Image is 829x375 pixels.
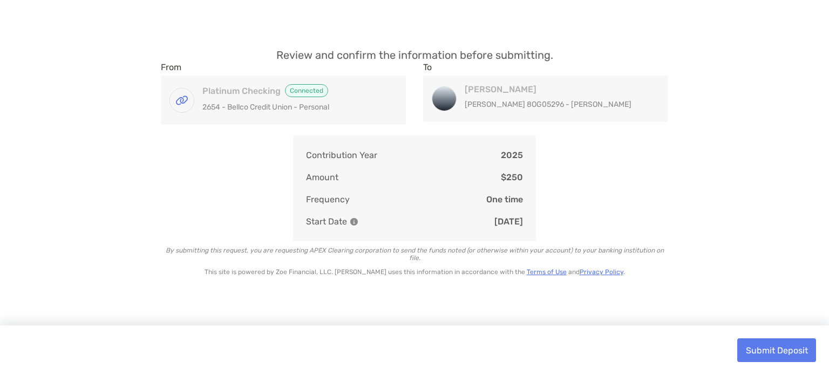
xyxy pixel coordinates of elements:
label: From [161,62,181,72]
p: [PERSON_NAME] 8OG05296 - [PERSON_NAME] [465,98,648,111]
p: Amount [306,171,338,184]
p: Review and confirm the information before submitting. [161,49,668,62]
h4: Platinum Checking [202,84,385,97]
span: Connected [285,84,328,97]
p: Start Date [306,215,358,228]
img: Information Icon [350,218,358,226]
p: Frequency [306,193,350,206]
img: Platinum Checking [170,88,194,112]
p: Contribution Year [306,148,377,162]
p: 2025 [501,148,523,162]
img: Roth IRA [432,87,456,111]
a: Terms of Use [527,268,567,276]
a: Privacy Policy [580,268,623,276]
p: This site is powered by Zoe Financial, LLC. [PERSON_NAME] uses this information in accordance wit... [161,268,668,276]
label: To [423,62,432,72]
h4: [PERSON_NAME] [465,84,648,94]
p: One time [486,193,523,206]
p: By submitting this request, you are requesting APEX Clearing corporation to send the funds noted ... [161,247,668,262]
p: 2654 - Bellco Credit Union - Personal [202,100,385,114]
p: $250 [501,171,523,184]
p: [DATE] [494,215,523,228]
